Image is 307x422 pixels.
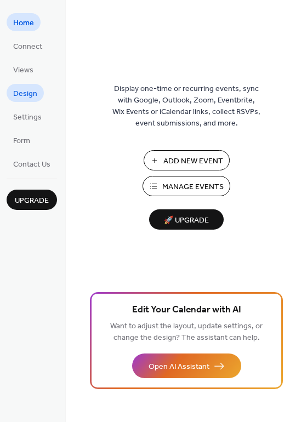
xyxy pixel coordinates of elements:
span: Upgrade [15,195,49,207]
span: Open AI Assistant [149,361,209,373]
a: Form [7,131,37,149]
a: Home [7,13,41,31]
span: Display one-time or recurring events, sync with Google, Outlook, Zoom, Eventbrite, Wix Events or ... [112,83,260,129]
span: Settings [13,112,42,123]
span: Views [13,65,33,76]
a: Design [7,84,44,102]
button: 🚀 Upgrade [149,209,224,230]
a: Settings [7,107,48,126]
span: Connect [13,41,42,53]
span: Edit Your Calendar with AI [132,303,241,318]
span: Contact Us [13,159,50,170]
span: Add New Event [163,156,223,167]
button: Upgrade [7,190,57,210]
span: Design [13,88,37,100]
a: Views [7,60,40,78]
span: Home [13,18,34,29]
button: Add New Event [144,150,230,170]
a: Connect [7,37,49,55]
a: Contact Us [7,155,57,173]
button: Open AI Assistant [132,353,241,378]
span: Want to adjust the layout, update settings, or change the design? The assistant can help. [110,319,263,345]
button: Manage Events [143,176,230,196]
span: Manage Events [162,181,224,193]
span: Form [13,135,30,147]
span: 🚀 Upgrade [156,213,217,228]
